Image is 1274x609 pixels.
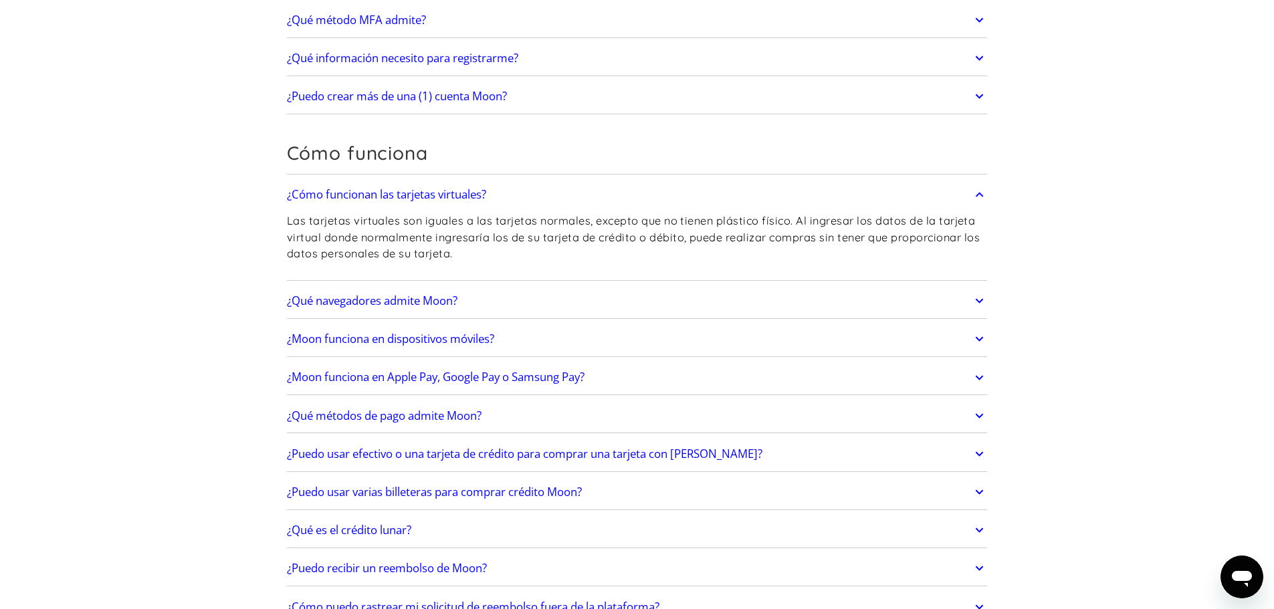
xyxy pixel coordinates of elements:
[287,560,487,576] font: ¿Puedo recibir un reembolso de Moon?
[287,12,426,27] font: ¿Qué método MFA admite?
[287,402,988,430] a: ¿Qué métodos de pago admite Moon?
[287,88,507,104] font: ¿Puedo crear más de una (1) cuenta Moon?
[287,522,411,537] font: ¿Qué es el crédito lunar?
[287,446,762,461] font: ¿Puedo usar efectivo o una tarjeta de crédito para comprar una tarjeta con [PERSON_NAME]?
[287,369,585,384] font: ¿Moon funciona en Apple Pay, Google Pay o Samsung Pay?
[287,44,988,72] a: ¿Qué información necesito para registrarme?
[287,440,988,468] a: ¿Puedo usar efectivo o una tarjeta de crédito para comprar una tarjeta con [PERSON_NAME]?
[287,478,988,506] a: ¿Puedo usar varias billeteras para comprar crédito Moon?
[287,180,988,209] a: ¿Cómo funcionan las tarjetas virtuales?
[287,408,482,423] font: ¿Qué métodos de pago admite Moon?
[287,325,988,353] a: ¿Moon funciona en dispositivos móviles?
[287,364,988,392] a: ¿Moon funciona en Apple Pay, Google Pay o Samsung Pay?
[1220,556,1263,598] iframe: Botón para iniciar la ventana de mensajería
[287,287,988,315] a: ¿Qué navegadores admite Moon?
[287,50,518,66] font: ¿Qué información necesito para registrarme?
[287,214,980,260] font: Las tarjetas virtuales son iguales a las tarjetas normales, excepto que no tienen plástico físico...
[287,516,988,544] a: ¿Qué es el crédito lunar?
[287,331,494,346] font: ¿Moon funciona en dispositivos móviles?
[287,141,428,164] font: Cómo funciona
[287,82,988,110] a: ¿Puedo crear más de una (1) cuenta Moon?
[287,554,988,582] a: ¿Puedo recibir un reembolso de Moon?
[287,6,988,34] a: ¿Qué método MFA admite?
[287,484,582,499] font: ¿Puedo usar varias billeteras para comprar crédito Moon?
[287,293,457,308] font: ¿Qué navegadores admite Moon?
[287,187,486,202] font: ¿Cómo funcionan las tarjetas virtuales?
